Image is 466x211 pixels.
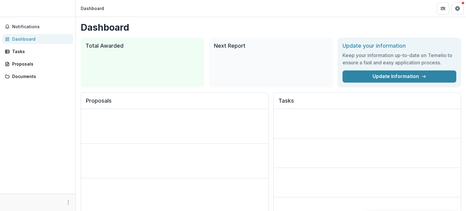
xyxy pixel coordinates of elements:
a: Proposals [2,59,73,69]
span: Notifications [12,24,71,29]
h2: Tasks [279,97,456,109]
h1: Dashboard [81,22,461,33]
a: Documents [2,71,73,81]
div: Proposals [12,61,68,67]
a: Update Information [343,70,456,83]
button: Partners [437,2,449,15]
button: Notifications [2,22,73,32]
a: Dashboard [2,34,73,44]
div: Dashboard [81,5,104,12]
h3: Keep your information up-to-date on Temelio to ensure a fast and easy application process. [343,52,456,66]
div: Tasks [12,48,68,55]
h2: Next Report [214,43,328,49]
div: Documents [12,73,68,80]
h2: Update your information [343,43,456,49]
a: Tasks [2,46,73,56]
button: Get Help [451,2,464,15]
div: Dashboard [12,36,68,42]
button: More [65,199,72,206]
h2: Total Awarded [86,43,199,49]
h2: Proposals [86,97,263,109]
nav: breadcrumb [78,4,106,13]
